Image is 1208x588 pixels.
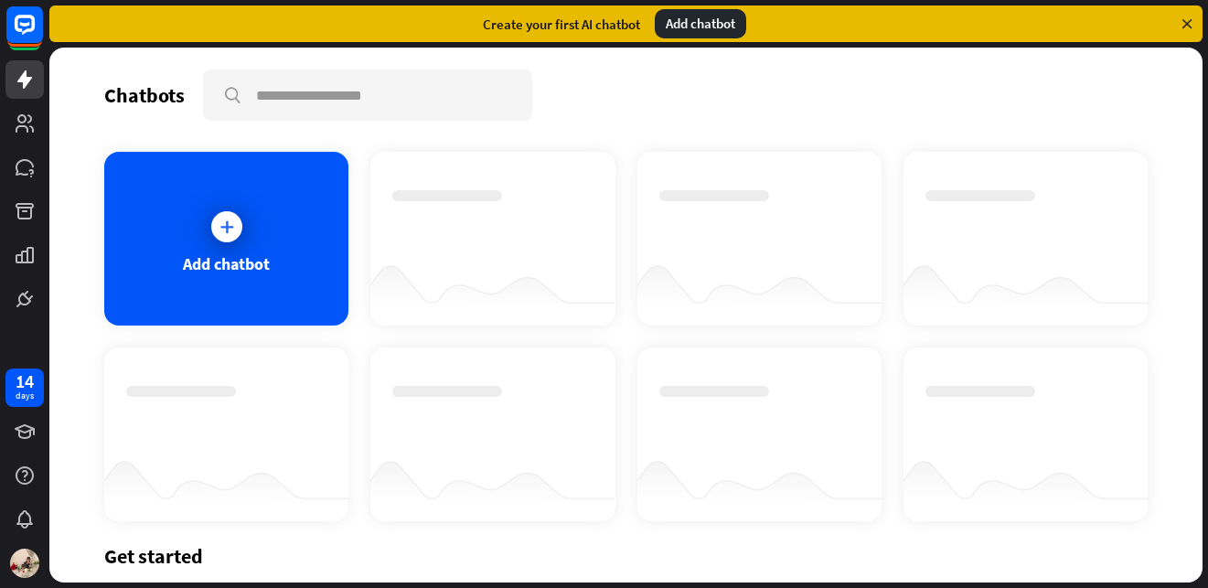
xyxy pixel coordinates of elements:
[104,543,1148,569] div: Get started
[16,390,34,402] div: days
[15,7,69,62] button: Open LiveChat chat widget
[104,82,185,108] div: Chatbots
[183,253,270,274] div: Add chatbot
[483,16,640,33] div: Create your first AI chatbot
[16,373,34,390] div: 14
[655,9,746,38] div: Add chatbot
[5,369,44,407] a: 14 days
